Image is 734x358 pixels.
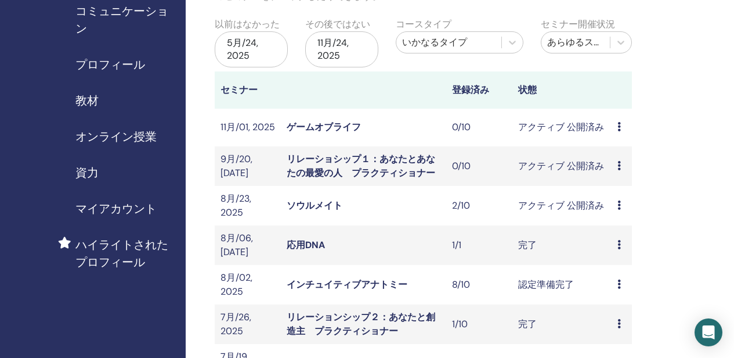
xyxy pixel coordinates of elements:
[215,146,281,186] td: 9月/20, [DATE]
[446,225,512,265] td: 1/1
[287,239,325,251] a: 応用DNA
[75,164,99,181] span: 資力
[512,186,612,225] td: アクティブ 公開済み
[287,199,342,212] a: ソウルメイト
[512,146,612,186] td: アクティブ 公開済み
[75,200,157,217] span: マイアカウント
[287,121,361,133] a: ゲームオブライフ
[287,311,435,337] a: リレーションシップ２：あなたと創造主 プラクティショナー
[446,109,512,146] td: 0/10
[547,35,604,49] div: あらゆるステータス
[75,128,157,145] span: オンライン授業
[446,146,512,186] td: 0/10
[287,278,407,291] a: インチュイティブアナトミー
[402,35,496,49] div: いかなるタイプ
[695,318,722,346] div: Open Intercom Messenger
[75,92,99,109] span: 教材
[215,265,281,305] td: 8月/02, 2025
[287,153,435,179] a: リレーショシップ１：あなたとあなたの最愛の人 プラクティショナー
[75,2,176,37] span: コミュニケーション
[215,31,288,67] div: 5月/24, 2025
[396,17,451,31] label: コースタイプ
[215,71,281,109] th: セミナー
[215,109,281,146] td: 11月/01, 2025
[512,305,612,344] td: 完了
[512,225,612,265] td: 完了
[446,265,512,305] td: 8/10
[215,225,281,265] td: 8月/06, [DATE]
[446,71,512,109] th: 登録済み
[446,186,512,225] td: 2/10
[541,17,615,31] label: セミナー開催状況
[215,17,280,31] label: 以前はなかった
[305,17,370,31] label: その後ではない
[215,186,281,225] td: 8月/23, 2025
[75,236,176,271] span: ハイライトされたプロフィール
[512,71,612,109] th: 状態
[446,305,512,344] td: 1/10
[512,109,612,146] td: アクティブ 公開済み
[215,305,281,344] td: 7月/26, 2025
[75,56,145,73] span: プロフィール
[512,265,612,305] td: 認定準備完了
[305,31,378,67] div: 11月/24, 2025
